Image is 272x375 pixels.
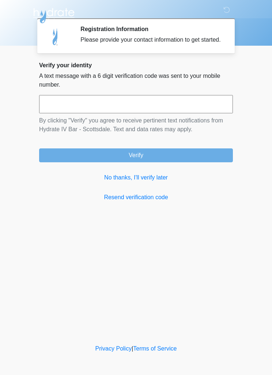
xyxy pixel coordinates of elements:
a: No thanks, I'll verify later [39,173,233,182]
p: By clicking "Verify" you agree to receive pertinent text notifications from Hydrate IV Bar - Scot... [39,116,233,134]
a: | [132,345,133,352]
button: Verify [39,148,233,162]
h2: Verify your identity [39,62,233,69]
div: Please provide your contact information to get started. [80,35,222,44]
a: Privacy Policy [95,345,132,352]
img: Hydrate IV Bar - Scottsdale Logo [32,5,76,24]
p: A text message with a 6 digit verification code was sent to your mobile number. [39,72,233,89]
a: Terms of Service [133,345,177,352]
img: Agent Avatar [45,26,67,48]
a: Resend verification code [39,193,233,202]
